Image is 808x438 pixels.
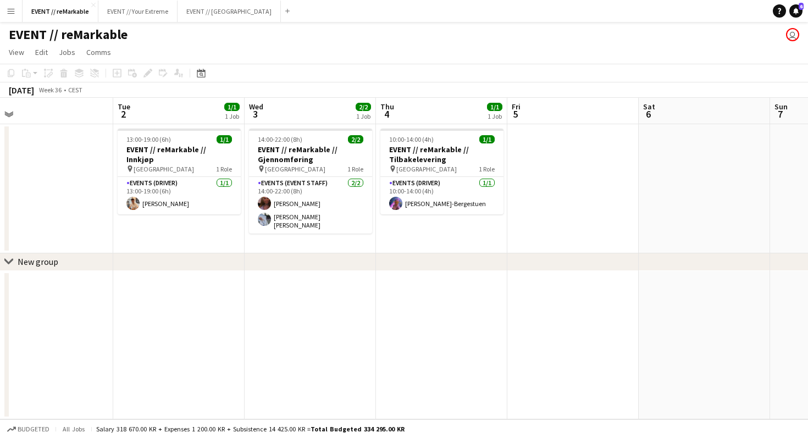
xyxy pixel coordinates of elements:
[488,112,502,120] div: 1 Job
[380,102,394,112] span: Thu
[512,102,521,112] span: Fri
[258,135,302,143] span: 14:00-22:00 (8h)
[9,47,24,57] span: View
[380,177,503,214] app-card-role: Events (Driver)1/110:00-14:00 (4h)[PERSON_NAME]-Bergestuen
[98,1,178,22] button: EVENT // Your Extreme
[774,102,788,112] span: Sun
[216,165,232,173] span: 1 Role
[118,102,130,112] span: Tue
[510,108,521,120] span: 5
[54,45,80,59] a: Jobs
[23,1,98,22] button: EVENT // reMarkable
[224,103,240,111] span: 1/1
[18,256,58,267] div: New group
[380,129,503,214] app-job-card: 10:00-14:00 (4h)1/1EVENT // reMarkable // Tilbakelevering [GEOGRAPHIC_DATA]1 RoleEvents (Driver)1...
[68,86,82,94] div: CEST
[380,145,503,164] h3: EVENT // reMarkable // Tilbakelevering
[116,108,130,120] span: 2
[31,45,52,59] a: Edit
[4,45,29,59] a: View
[773,108,788,120] span: 7
[36,86,64,94] span: Week 36
[126,135,171,143] span: 13:00-19:00 (6h)
[479,165,495,173] span: 1 Role
[249,177,372,234] app-card-role: Events (Event Staff)2/214:00-22:00 (8h)[PERSON_NAME][PERSON_NAME] [PERSON_NAME]
[356,103,371,111] span: 2/2
[59,47,75,57] span: Jobs
[82,45,115,59] a: Comms
[9,85,34,96] div: [DATE]
[479,135,495,143] span: 1/1
[178,1,281,22] button: EVENT // [GEOGRAPHIC_DATA]
[311,425,405,433] span: Total Budgeted 334 295.00 KR
[217,135,232,143] span: 1/1
[18,425,49,433] span: Budgeted
[799,3,804,10] span: 6
[389,135,434,143] span: 10:00-14:00 (4h)
[643,102,655,112] span: Sat
[86,47,111,57] span: Comms
[249,145,372,164] h3: EVENT // reMarkable // Gjennomføring
[96,425,405,433] div: Salary 318 670.00 KR + Expenses 1 200.00 KR + Subsistence 14 425.00 KR =
[789,4,803,18] a: 6
[9,26,128,43] h1: EVENT // reMarkable
[247,108,263,120] span: 3
[118,177,241,214] app-card-role: Events (Driver)1/113:00-19:00 (6h)[PERSON_NAME]
[396,165,457,173] span: [GEOGRAPHIC_DATA]
[118,145,241,164] h3: EVENT // reMarkable // Innkjøp
[786,28,799,41] app-user-avatar: Caroline Skjervold
[347,165,363,173] span: 1 Role
[641,108,655,120] span: 6
[5,423,51,435] button: Budgeted
[225,112,239,120] div: 1 Job
[265,165,325,173] span: [GEOGRAPHIC_DATA]
[134,165,194,173] span: [GEOGRAPHIC_DATA]
[348,135,363,143] span: 2/2
[487,103,502,111] span: 1/1
[118,129,241,214] app-job-card: 13:00-19:00 (6h)1/1EVENT // reMarkable // Innkjøp [GEOGRAPHIC_DATA]1 RoleEvents (Driver)1/113:00-...
[356,112,370,120] div: 1 Job
[60,425,87,433] span: All jobs
[35,47,48,57] span: Edit
[249,129,372,234] app-job-card: 14:00-22:00 (8h)2/2EVENT // reMarkable // Gjennomføring [GEOGRAPHIC_DATA]1 RoleEvents (Event Staf...
[379,108,394,120] span: 4
[249,102,263,112] span: Wed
